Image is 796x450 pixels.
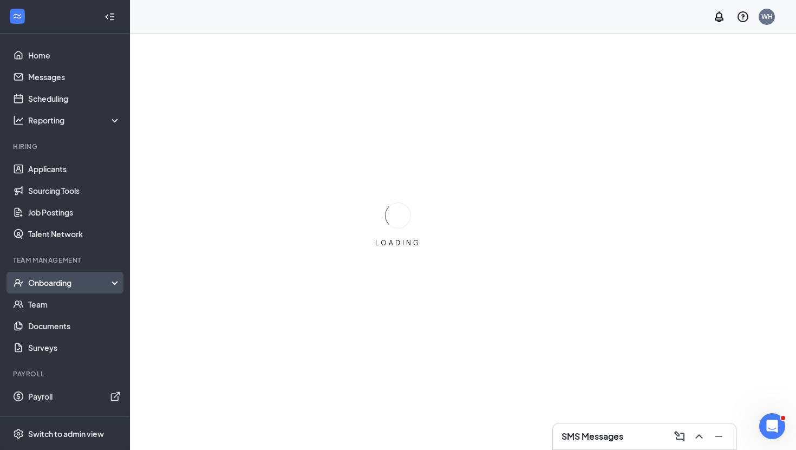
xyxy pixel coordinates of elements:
div: WH [761,12,773,21]
div: Reporting [28,115,121,126]
svg: Settings [13,428,24,439]
a: Applicants [28,158,121,180]
svg: Analysis [13,115,24,126]
a: Home [28,44,121,66]
svg: ComposeMessage [673,430,686,443]
div: Hiring [13,142,119,151]
a: Surveys [28,337,121,358]
a: Documents [28,315,121,337]
svg: UserCheck [13,277,24,288]
a: Team [28,294,121,315]
div: Team Management [13,256,119,265]
svg: QuestionInfo [736,10,749,23]
a: Messages [28,66,121,88]
div: LOADING [371,238,425,247]
a: Job Postings [28,201,121,223]
svg: WorkstreamLogo [12,11,23,22]
button: ChevronUp [690,428,708,445]
div: Onboarding [28,277,112,288]
button: ComposeMessage [671,428,688,445]
iframe: Intercom live chat [759,413,785,439]
h3: SMS Messages [562,431,623,442]
a: Scheduling [28,88,121,109]
svg: Collapse [105,11,115,22]
svg: Notifications [713,10,726,23]
a: Talent Network [28,223,121,245]
button: Minimize [710,428,727,445]
div: Payroll [13,369,119,379]
div: Switch to admin view [28,428,104,439]
a: Sourcing Tools [28,180,121,201]
svg: ChevronUp [693,430,706,443]
a: PayrollExternalLink [28,386,121,407]
svg: Minimize [712,430,725,443]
